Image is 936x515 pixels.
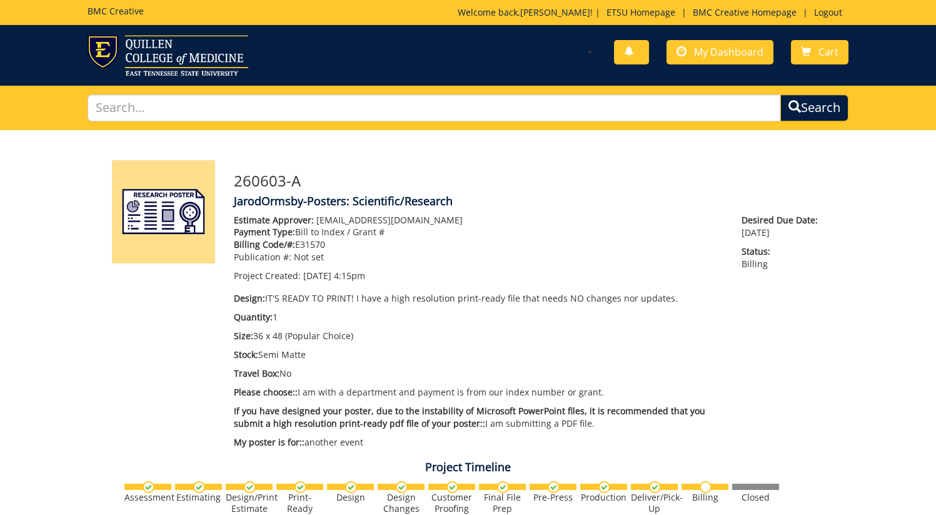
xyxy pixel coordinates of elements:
[234,270,301,282] span: Project Created:
[234,367,723,380] p: No
[742,245,824,258] span: Status:
[88,94,782,121] input: Search...
[458,6,848,19] p: Welcome back, ! | | |
[234,238,295,250] span: Billing Code/#:
[497,481,509,493] img: checkmark
[378,492,425,514] div: Design Changes
[428,492,475,514] div: Customer Proofing
[234,405,723,430] p: I am submitting a PDF file.
[234,311,723,324] p: 1
[700,481,712,493] img: no
[234,311,273,323] span: Quantity:
[649,481,661,493] img: checkmark
[234,292,723,305] p: IT'S READY TO PRINT! I have a high resolution print-ready file that needs NO changes nor updates.
[234,173,825,189] h3: 260603-A
[193,481,205,493] img: checkmark
[742,214,824,227] span: Desired Due Date:
[175,492,222,503] div: Estimating
[103,461,834,474] h4: Project Timeline
[234,330,723,342] p: 36 x 48 (Popular Choice)
[234,367,279,379] span: Travel Box:
[234,386,298,398] span: Please choose::
[667,40,773,64] a: My Dashboard
[294,481,306,493] img: checkmark
[808,6,848,18] a: Logout
[530,492,576,503] div: Pre-Press
[234,195,825,208] h4: JarodOrmsby-Posters: Scientific/Research
[234,251,291,263] span: Publication #:
[598,481,610,493] img: checkmark
[88,35,248,76] img: ETSU logo
[580,492,627,503] div: Production
[791,40,848,64] a: Cart
[234,436,723,449] p: another event
[244,481,256,493] img: checkmark
[742,245,824,270] p: Billing
[479,492,526,514] div: Final File Prep
[88,6,144,16] h5: BMC Creative
[143,481,154,493] img: checkmark
[124,492,171,503] div: Assessment
[234,349,258,360] span: Stock:
[234,349,723,361] p: Semi Matte
[234,214,314,226] span: Estimate Approver:
[732,492,779,503] div: Closed
[682,492,728,503] div: Billing
[345,481,357,493] img: checkmark
[234,226,723,238] p: Bill to Index / Grant #
[694,45,763,59] span: My Dashboard
[327,492,374,503] div: Design
[294,251,324,263] span: Not set
[234,238,723,251] p: E31570
[780,94,848,121] button: Search
[520,6,590,18] a: [PERSON_NAME]
[234,330,253,342] span: Size:
[631,492,678,514] div: Deliver/Pick-Up
[234,214,723,227] p: [EMAIL_ADDRESS][DOMAIN_NAME]
[234,386,723,399] p: I am with a department and payment is from our index number or grant.
[234,405,705,429] span: If you have designed your poster, due to the instability of Microsoft PowerPoint files, it is rec...
[234,226,295,238] span: Payment Type:
[818,45,838,59] span: Cart
[446,481,458,493] img: checkmark
[112,160,215,263] img: Product featured image
[548,481,560,493] img: checkmark
[303,270,365,282] span: [DATE] 4:15pm
[687,6,803,18] a: BMC Creative Homepage
[396,481,408,493] img: checkmark
[600,6,682,18] a: ETSU Homepage
[234,292,265,304] span: Design:
[234,436,304,448] span: My poster is for::
[742,214,824,239] p: [DATE]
